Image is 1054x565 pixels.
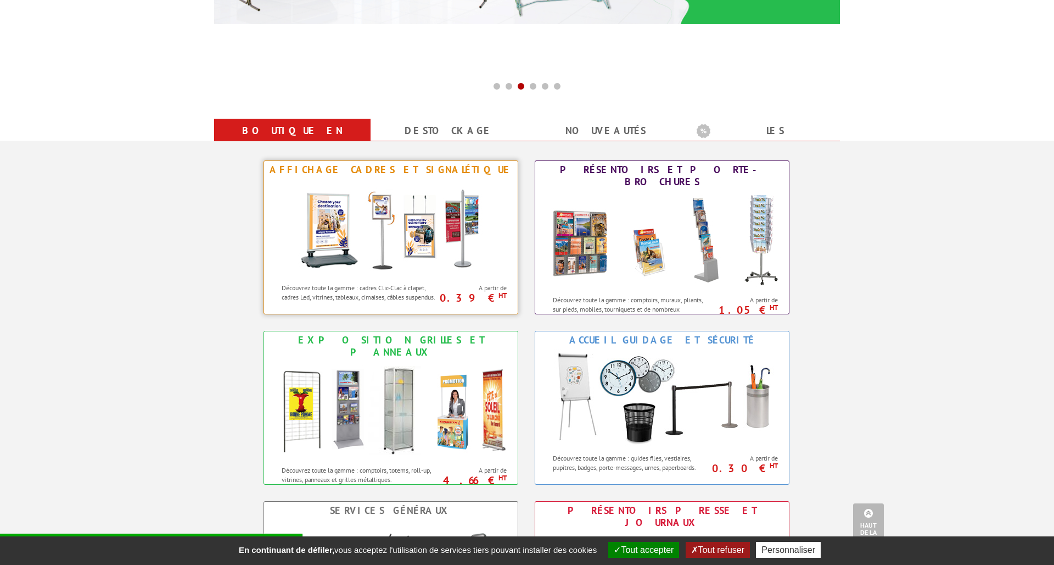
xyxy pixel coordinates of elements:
button: Personnaliser (fenêtre modale) [756,542,821,558]
div: Services Généraux [267,505,515,517]
span: A partir de [441,284,507,292]
div: Présentoirs Presse et Journaux [538,505,786,529]
button: Tout refuser [686,542,750,558]
p: 4.66 € [436,477,507,484]
a: Accueil Guidage et Sécurité Accueil Guidage et Sécurité Découvrez toute la gamme : guides files, ... [535,331,789,485]
img: Exposition Grilles et Panneaux [270,361,512,460]
b: Les promotions [697,121,834,143]
strong: En continuant de défiler, [239,545,334,555]
span: vous acceptez l'utilisation de services tiers pouvant installer des cookies [233,545,602,555]
span: A partir de [713,454,778,463]
p: Découvrez toute la gamme : cadres Clic-Clac à clapet, cadres Led, vitrines, tableaux, cimaises, c... [282,283,438,302]
div: Affichage Cadres et Signalétique [267,164,515,176]
div: Exposition Grilles et Panneaux [267,334,515,358]
a: Boutique en ligne [227,121,357,160]
img: Présentoirs et Porte-brochures [541,191,783,290]
p: 1.05 € [707,307,778,313]
p: Découvrez toute la gamme : guides files, vestiaires, pupitres, badges, porte-messages, urnes, pap... [553,453,709,472]
a: Destockage [384,121,514,141]
a: Présentoirs et Porte-brochures Présentoirs et Porte-brochures Découvrez toute la gamme : comptoir... [535,160,789,314]
a: Exposition Grilles et Panneaux Exposition Grilles et Panneaux Découvrez toute la gamme : comptoir... [263,331,518,485]
a: nouveautés [540,121,670,141]
button: Tout accepter [608,542,679,558]
a: Haut de la page [853,503,884,549]
div: Accueil Guidage et Sécurité [538,334,786,346]
div: Présentoirs et Porte-brochures [538,164,786,188]
span: A partir de [713,296,778,304]
sup: HT [770,303,778,312]
sup: HT [770,461,778,470]
img: Accueil Guidage et Sécurité [541,349,783,448]
p: 0.39 € [436,295,507,301]
sup: HT [498,473,507,483]
p: Découvrez toute la gamme : comptoirs, totems, roll-up, vitrines, panneaux et grilles métalliques. [282,466,438,484]
img: Affichage Cadres et Signalétique [289,179,492,278]
span: A partir de [441,466,507,475]
sup: HT [498,291,507,300]
a: Les promotions [697,121,827,160]
p: 0.30 € [707,465,778,472]
a: Affichage Cadres et Signalétique Affichage Cadres et Signalétique Découvrez toute la gamme : cadr... [263,160,518,314]
p: Découvrez toute la gamme : comptoirs, muraux, pliants, sur pieds, mobiles, tourniquets et de nomb... [553,295,709,323]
